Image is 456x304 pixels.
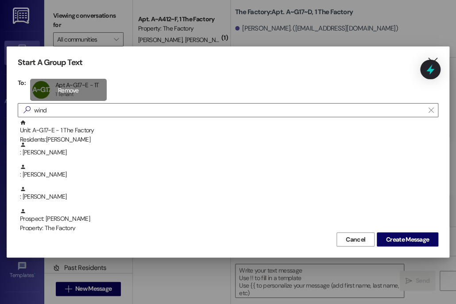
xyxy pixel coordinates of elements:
[20,223,438,233] div: Property: The Factory
[18,208,438,230] div: Prospect: [PERSON_NAME]Property: The Factory
[20,186,438,201] div: : [PERSON_NAME]
[20,119,438,145] div: Unit: A~G17~E - 1 The Factory
[18,79,26,87] h3: To:
[346,235,365,244] span: Cancel
[18,142,438,164] div: : [PERSON_NAME]
[20,135,438,144] div: Residents: [PERSON_NAME]
[386,235,429,244] span: Create Message
[18,119,438,142] div: Unit: A~G17~E - 1 The FactoryResidents:[PERSON_NAME]
[426,58,438,67] i: 
[18,164,438,186] div: : [PERSON_NAME]
[336,232,375,246] button: Cancel
[424,104,438,117] button: Clear text
[34,104,424,116] input: Search for any contact or apartment
[20,164,438,179] div: : [PERSON_NAME]
[377,232,438,246] button: Create Message
[20,105,34,115] i: 
[18,58,82,68] h3: Start A Group Text
[20,208,438,233] div: Prospect: [PERSON_NAME]
[18,186,438,208] div: : [PERSON_NAME]
[20,142,438,157] div: : [PERSON_NAME]
[428,107,433,114] i: 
